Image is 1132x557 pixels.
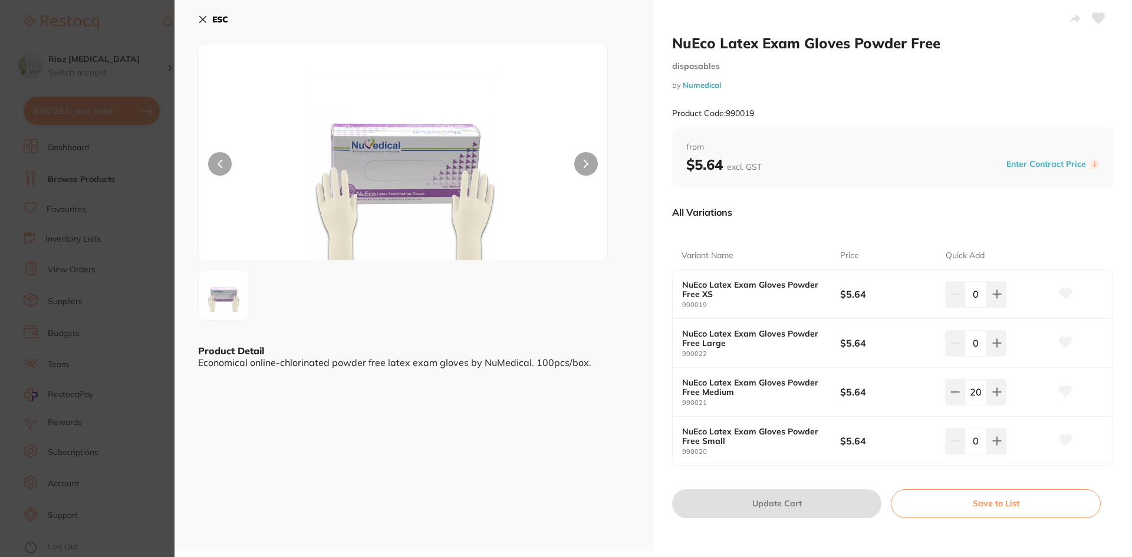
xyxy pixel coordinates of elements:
b: NuEco Latex Exam Gloves Powder Free XS [682,280,824,299]
small: by [672,81,1113,90]
small: 990020 [682,448,840,456]
div: Economical online-chlorinated powder free latex exam gloves by NuMedical. 100pcs/box. [198,357,630,368]
b: NuEco Latex Exam Gloves Powder Free Large [682,329,824,348]
h2: NuEco Latex Exam Gloves Powder Free [672,34,1113,52]
b: $5.64 [840,337,935,350]
p: Price [840,250,859,262]
label: i [1090,160,1099,169]
button: Save to List [891,489,1101,518]
small: disposables [672,61,1113,71]
button: Enter Contract Price [1003,159,1090,170]
p: All Variations [672,206,732,218]
img: cGc [202,274,245,317]
span: from [686,141,1099,153]
img: cGc [281,74,526,260]
p: Variant Name [682,250,733,262]
p: Quick Add [946,250,985,262]
button: ESC [198,9,228,29]
b: ESC [212,14,228,25]
b: Product Detail [198,345,264,357]
b: $5.64 [686,156,762,173]
button: Update Cart [672,489,881,518]
b: $5.64 [840,385,935,398]
b: NuEco Latex Exam Gloves Powder Free Medium [682,378,824,397]
b: NuEco Latex Exam Gloves Powder Free Small [682,427,824,446]
span: excl. GST [727,162,762,172]
small: 990019 [682,301,840,309]
b: $5.64 [840,434,935,447]
small: 990022 [682,350,840,358]
b: $5.64 [840,288,935,301]
small: Product Code: 990019 [672,108,754,118]
a: Numedical [683,80,721,90]
small: 990021 [682,399,840,407]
